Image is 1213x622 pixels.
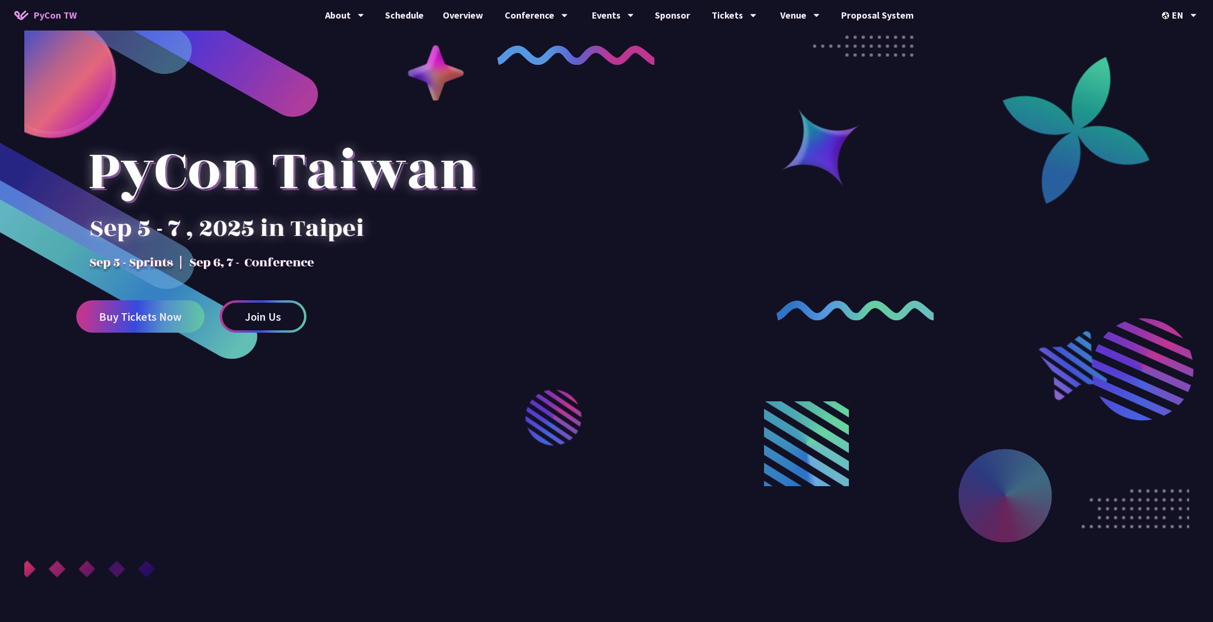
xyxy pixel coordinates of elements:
span: Buy Tickets Now [99,311,182,323]
a: PyCon TW [5,3,86,27]
span: PyCon TW [33,8,77,22]
a: Buy Tickets Now [76,300,204,333]
img: curly-1.ebdbada.png [497,45,655,65]
img: Home icon of PyCon TW 2025 [14,10,29,20]
img: Locale Icon [1162,12,1172,19]
a: Join Us [220,300,306,333]
img: curly-2.e802c9f.png [776,300,934,320]
span: Join Us [245,311,281,323]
